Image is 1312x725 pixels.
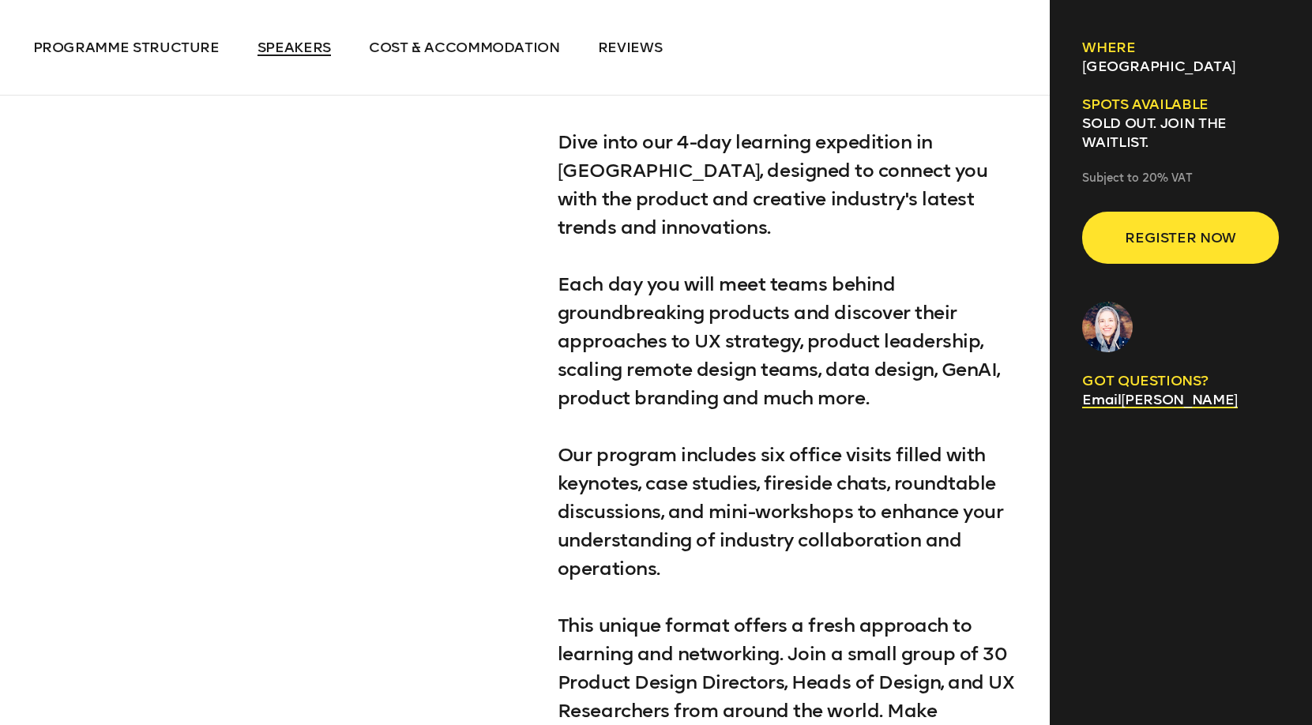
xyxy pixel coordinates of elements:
[258,39,331,56] span: Speakers
[598,39,663,56] span: Reviews
[1082,57,1279,76] p: [GEOGRAPHIC_DATA]
[1082,371,1279,390] p: GOT QUESTIONS?
[1107,223,1254,253] span: Register now
[1082,114,1279,152] p: SOLD OUT. Join the waitlist.
[1082,171,1279,186] p: Subject to 20% VAT
[369,39,560,56] span: Cost & Accommodation
[1082,38,1279,57] h6: Where
[1082,212,1279,264] button: Register now
[1082,95,1279,114] h6: Spots available
[33,39,220,56] span: Programme structure
[1082,391,1237,408] a: Email[PERSON_NAME]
